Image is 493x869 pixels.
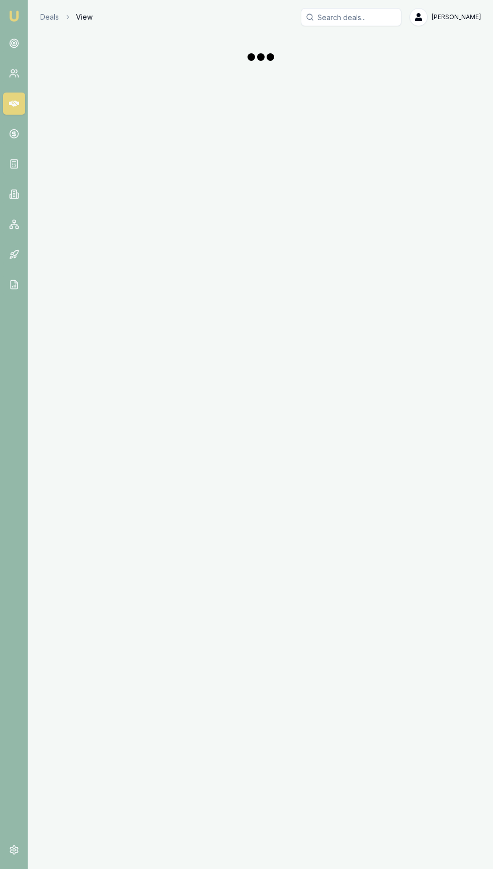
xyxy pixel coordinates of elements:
[76,12,93,22] span: View
[301,8,401,26] input: Search deals
[40,12,93,22] nav: breadcrumb
[432,13,481,21] span: [PERSON_NAME]
[8,10,20,22] img: emu-icon-u.png
[40,12,59,22] a: Deals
